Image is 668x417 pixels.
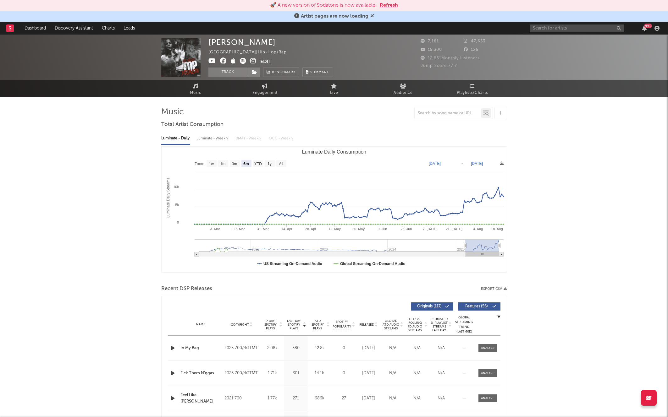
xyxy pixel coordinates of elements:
div: 301 [286,370,306,376]
a: Live [300,80,369,97]
button: Summary [302,68,332,77]
span: Estimated % Playlist Streams Last Day [431,317,448,332]
span: Audience [394,89,413,97]
a: Engagement [230,80,300,97]
div: 1.77k [262,395,283,402]
div: N/A [406,370,428,376]
text: Zoom [195,162,204,166]
div: 14.1k [309,370,330,376]
div: N/A [406,395,428,402]
div: Luminate - Weekly [196,133,229,144]
a: F'ck Them N'ggas [180,370,222,376]
div: 2025 700/4GTMT [224,344,259,352]
span: Features ( 56 ) [462,305,491,308]
span: Music [190,89,202,97]
div: [PERSON_NAME] [208,38,276,47]
span: Copyright [231,323,249,327]
input: Search by song name or URL [415,111,481,116]
a: Audience [369,80,438,97]
text: 18. Aug [491,227,503,231]
div: [DATE] [358,370,379,376]
div: N/A [431,345,452,351]
button: Originals(117) [411,302,453,311]
span: 7,161 [421,39,439,43]
a: Benchmark [263,68,299,77]
a: Charts [97,22,119,35]
text: 1y [268,162,272,166]
span: Released [359,323,374,327]
div: 27 [333,395,355,402]
text: 1m [220,162,225,166]
text: 3m [232,162,237,166]
div: N/A [382,345,403,351]
span: Artist pages are now loading [301,14,368,19]
button: 99+ [642,26,647,31]
span: Dismiss [370,14,374,19]
a: Discovery Assistant [50,22,97,35]
div: N/A [382,395,403,402]
span: Spotify Popularity [333,320,351,329]
button: Export CSV [481,287,507,291]
span: 7 Day Spotify Plays [262,319,279,330]
input: Search for artists [530,24,624,32]
text: 6m [243,162,249,166]
span: Recent DSP Releases [161,285,212,293]
span: Jump Score: 77.7 [421,64,457,68]
svg: Luminate Daily Consumption [162,147,507,272]
text: 23. Jun [400,227,412,231]
button: Features(56) [458,302,500,311]
a: Dashboard [20,22,50,35]
div: [GEOGRAPHIC_DATA] | Hip-Hop/Rap [208,49,294,56]
text: 26. May [352,227,365,231]
div: 2021 700 [224,395,259,402]
text: US Streaming On-Demand Audio [263,262,322,266]
span: 12,651 Monthly Listeners [421,56,480,60]
div: Luminate - Daily [161,133,190,144]
text: 17. Mar [233,227,245,231]
div: N/A [406,345,428,351]
span: 126 [464,48,478,52]
a: Playlists/Charts [438,80,507,97]
text: 31. Mar [257,227,269,231]
text: YTD [254,162,262,166]
a: Feel Like [PERSON_NAME] [180,392,222,404]
div: N/A [382,370,403,376]
div: [DATE] [358,345,379,351]
div: 380 [286,345,306,351]
span: 15,300 [421,48,442,52]
text: 10k [173,185,179,189]
button: Refresh [380,2,398,9]
text: Global Streaming On-Demand Audio [340,262,405,266]
div: 2025 700/4GTMT [224,370,259,377]
span: Global Rolling 7D Audio Streams [406,317,424,332]
button: Edit [260,58,272,66]
text: 9. Jun [378,227,387,231]
a: Music [161,80,230,97]
div: 42.8k [309,345,330,351]
div: N/A [431,395,452,402]
div: Global Streaming Trend (Last 60D) [455,315,474,334]
span: ATD Spotify Plays [309,319,326,330]
div: Name [180,322,222,327]
span: Playlists/Charts [457,89,488,97]
text: Luminate Daily Consumption [302,149,366,154]
span: Last Day Spotify Plays [286,319,302,330]
div: 1.71k [262,370,283,376]
span: Summary [310,71,329,74]
text: 3. Mar [210,227,220,231]
a: In My Bag [180,345,222,351]
span: Global ATD Audio Streams [382,319,400,330]
text: 4. Aug [473,227,483,231]
span: Total Artist Consumption [161,121,224,128]
span: Benchmark [272,69,296,76]
div: [DATE] [358,395,379,402]
div: 99 + [644,24,652,28]
div: 2.08k [262,345,283,351]
div: 0 [333,345,355,351]
div: 686k [309,395,330,402]
text: [DATE] [471,161,483,166]
div: 0 [333,370,355,376]
span: Engagement [252,89,278,97]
